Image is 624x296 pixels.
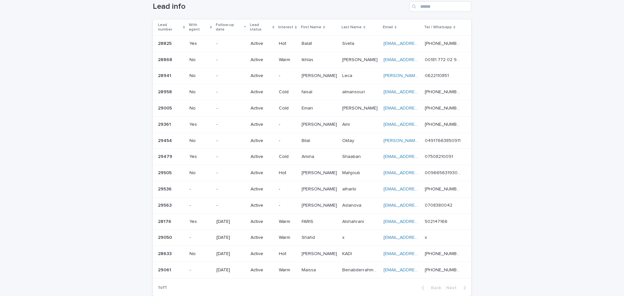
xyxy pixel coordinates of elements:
[279,57,296,63] p: Warm
[279,203,296,208] p: -
[216,21,242,33] p: Follow-up date
[342,24,362,31] p: Last Name
[279,235,296,240] p: Warm
[216,251,245,257] p: [DATE]
[279,41,296,46] p: Hot
[302,56,315,63] p: Ikhlas
[153,149,471,165] tr: 2947929479 Yes-ActiveColdAminaAmina ShaabanShaaban [EMAIL_ADDRESS][DOMAIN_NAME] 07508210091075082...
[158,153,174,160] p: 29479
[251,41,274,46] p: Active
[302,201,338,208] p: [PERSON_NAME]
[301,24,321,31] p: First Name
[279,170,296,176] p: Hot
[189,251,211,257] p: No
[153,213,471,230] tr: 2817628176 Yes[DATE]ActiveWarmFARISFARIS AlshahraniAlshahrani [EMAIL_ADDRESS][DOMAIN_NAME] 502147...
[425,72,450,79] p: 0622110851
[279,89,296,95] p: Cold
[446,286,461,290] span: Next
[302,40,313,46] p: Balat
[302,234,316,240] p: Shahd
[279,267,296,273] p: Warm
[278,24,293,31] p: Interest
[216,203,245,208] p: -
[251,138,274,144] p: Active
[383,24,393,31] p: Email
[216,106,245,111] p: -
[189,267,211,273] p: -
[383,251,457,256] a: [EMAIL_ADDRESS][DOMAIN_NAME]
[251,106,274,111] p: Active
[158,72,173,79] p: 28941
[425,121,462,127] p: [PHONE_NUMBER]
[216,122,245,127] p: -
[189,73,211,79] p: No
[251,203,274,208] p: Active
[189,138,211,144] p: No
[302,72,338,79] p: [PERSON_NAME]
[251,187,274,192] p: Active
[153,280,172,296] p: 1 of 1
[153,84,471,100] tr: 2895828958 No-ActiveColdfaisalfaisal almansourialmansouri [EMAIL_ADDRESS][DOMAIN_NAME] [PHONE_NUM...
[158,56,174,63] p: 28868
[342,218,365,225] p: Alshahrani
[189,57,211,63] p: No
[153,165,471,181] tr: 2950529505 No-ActiveHot[PERSON_NAME][PERSON_NAME] MahjoubMahjoub [EMAIL_ADDRESS][DOMAIN_NAME] 009...
[409,1,471,12] div: Search
[158,250,173,257] p: 28633
[189,89,211,95] p: No
[216,187,245,192] p: -
[342,234,346,240] p: x
[425,137,462,144] p: 04917663850911
[158,40,173,46] p: 28825
[251,154,274,160] p: Active
[425,88,462,95] p: [PHONE_NUMBER]
[153,197,471,213] tr: 2956329563 --Active-[PERSON_NAME][PERSON_NAME] AslanovaAslanova [EMAIL_ADDRESS][DOMAIN_NAME] 0708...
[444,285,471,291] button: Next
[189,219,211,225] p: Yes
[342,137,356,144] p: Oktay
[342,72,354,79] p: Leca
[383,219,457,224] a: [EMAIL_ADDRESS][DOMAIN_NAME]
[302,185,338,192] p: [PERSON_NAME]
[302,153,316,160] p: Amina
[302,104,314,111] p: Eman
[302,250,338,257] p: [PERSON_NAME]
[250,21,271,33] p: Lead status
[425,250,462,257] p: [PHONE_NUMBER]
[189,203,211,208] p: -
[279,106,296,111] p: Cold
[383,106,492,110] a: [EMAIL_ADDRESS][PERSON_NAME][DOMAIN_NAME]
[189,235,211,240] p: -
[425,153,454,160] p: 07508210091
[383,235,457,240] a: [EMAIL_ADDRESS][DOMAIN_NAME]
[302,266,317,273] p: Maissa
[153,52,471,68] tr: 2886828868 No-ActiveWarmIkhlasIkhlas [PERSON_NAME][PERSON_NAME] [EMAIL_ADDRESS][PERSON_NAME][DOMA...
[279,122,296,127] p: -
[216,219,245,225] p: [DATE]
[251,89,274,95] p: Active
[153,262,471,278] tr: 2906129061 -[DATE]ActiveWarmMaissaMaissa BenabderrahmaneBenabderrahmane [EMAIL_ADDRESS][DOMAIN_NA...
[425,185,462,192] p: [PHONE_NUMBER]
[158,266,173,273] p: 29061
[302,218,315,225] p: FARIS
[216,267,245,273] p: [DATE]
[153,133,471,149] tr: 2945429454 No-Active-BilalBilal OktayOktay [PERSON_NAME][EMAIL_ADDRESS][DOMAIN_NAME] 049176638509...
[279,154,296,160] p: Cold
[216,154,245,160] p: -
[279,187,296,192] p: -
[427,286,441,290] span: Back
[302,121,338,127] p: [PERSON_NAME]
[425,104,462,111] p: [PHONE_NUMBER]
[158,185,173,192] p: 29536
[251,267,274,273] p: Active
[251,73,274,79] p: Active
[189,21,208,33] p: With agent
[342,169,361,176] p: Mahjoub
[158,169,173,176] p: 29505
[153,68,471,84] tr: 2894128941 No-Active-[PERSON_NAME][PERSON_NAME] LecaLeca [PERSON_NAME][EMAIL_ADDRESS][DOMAIN_NAME...
[158,234,173,240] p: 29050
[383,138,492,143] a: [PERSON_NAME][EMAIL_ADDRESS][DOMAIN_NAME]
[216,235,245,240] p: [DATE]
[425,266,462,273] p: [PHONE_NUMBER]
[424,24,452,31] p: Tel / Whatsapp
